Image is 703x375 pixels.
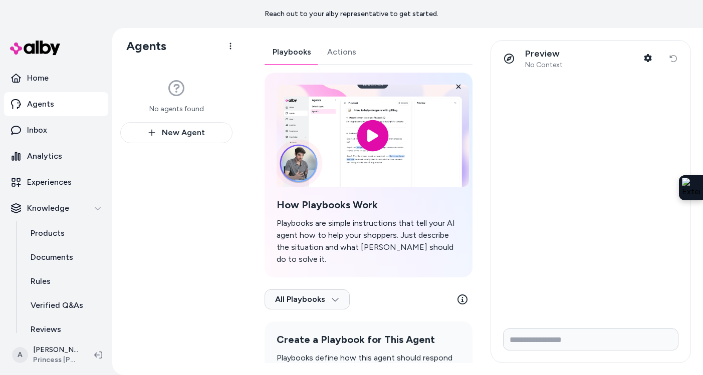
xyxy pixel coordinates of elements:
[21,293,108,317] a: Verified Q&As
[682,178,700,198] img: Extension Icon
[4,170,108,194] a: Experiences
[33,345,78,355] p: [PERSON_NAME]
[265,40,319,64] button: Playbooks
[31,251,73,263] p: Documents
[503,328,678,350] input: Write your prompt here
[277,199,460,211] h2: How Playbooks Work
[120,122,232,143] button: New Agent
[33,355,78,365] span: Princess [PERSON_NAME] USA
[4,118,108,142] a: Inbox
[277,217,460,265] p: Playbooks are simple instructions that tell your AI agent how to help your shoppers. Just describ...
[27,124,47,136] p: Inbox
[4,92,108,116] a: Agents
[265,9,438,19] p: Reach out to your alby representative to get started.
[27,150,62,162] p: Analytics
[31,227,65,239] p: Products
[6,339,86,371] button: A[PERSON_NAME]Princess [PERSON_NAME] USA
[10,41,60,55] img: alby Logo
[118,39,166,54] h1: Agents
[149,104,204,114] p: No agents found
[277,333,460,346] h2: Create a Playbook for This Agent
[12,347,28,363] span: A
[21,221,108,245] a: Products
[31,275,51,287] p: Rules
[4,196,108,220] button: Knowledge
[4,66,108,90] a: Home
[525,48,563,60] p: Preview
[27,176,72,188] p: Experiences
[27,202,69,214] p: Knowledge
[21,245,108,269] a: Documents
[21,269,108,293] a: Rules
[27,98,54,110] p: Agents
[31,323,61,335] p: Reviews
[31,299,83,311] p: Verified Q&As
[21,317,108,341] a: Reviews
[319,40,364,64] button: Actions
[265,289,350,309] button: All Playbooks
[275,294,339,304] span: All Playbooks
[4,144,108,168] a: Analytics
[27,72,49,84] p: Home
[525,61,563,70] span: No Context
